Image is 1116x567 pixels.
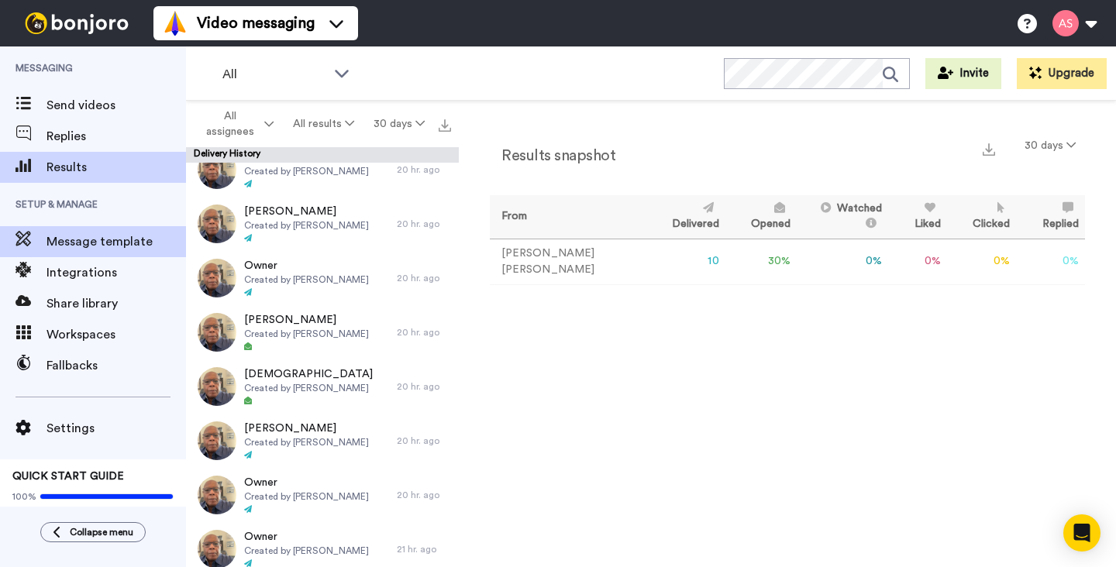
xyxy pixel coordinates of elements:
[40,522,146,542] button: Collapse menu
[397,218,451,230] div: 20 hr. ago
[186,147,459,163] div: Delivery History
[1063,514,1100,552] div: Open Intercom Messenger
[797,239,888,284] td: 0 %
[244,312,369,328] span: [PERSON_NAME]
[244,545,369,557] span: Created by [PERSON_NAME]
[46,127,186,146] span: Replies
[12,471,124,482] span: QUICK START GUIDE
[189,102,284,146] button: All assignees
[163,11,188,36] img: vm-color.svg
[198,421,236,460] img: 48cdf7e9-414e-46b3-bdfe-bf012dc39d30-thumb.jpg
[888,195,947,239] th: Liked
[186,414,459,468] a: [PERSON_NAME]Created by [PERSON_NAME]20 hr. ago
[646,239,725,284] td: 10
[186,468,459,522] a: OwnerCreated by [PERSON_NAME]20 hr. ago
[186,359,459,414] a: [DEMOGRAPHIC_DATA]Created by [PERSON_NAME]20 hr. ago
[46,232,186,251] span: Message template
[198,367,236,406] img: 48ddfa74-2443-440b-9e94-d66b8ccc5e71-thumb.jpg
[244,366,373,382] span: [DEMOGRAPHIC_DATA]
[284,110,364,138] button: All results
[725,195,797,239] th: Opened
[397,326,451,338] div: 20 hr. ago
[244,436,369,448] span: Created by [PERSON_NAME]
[725,239,797,284] td: 30 %
[19,12,135,34] img: bj-logo-header-white.svg
[244,204,369,219] span: [PERSON_NAME]
[983,143,995,156] img: export.svg
[1016,239,1085,284] td: 0 %
[244,490,369,503] span: Created by [PERSON_NAME]
[1017,58,1107,89] button: Upgrade
[198,150,236,189] img: 49020e69-db64-4cb4-aff9-dc1e04eb0486-thumb.jpg
[397,380,451,393] div: 20 hr. ago
[397,163,451,176] div: 20 hr. ago
[925,58,1001,89] button: Invite
[186,305,459,359] a: [PERSON_NAME]Created by [PERSON_NAME]20 hr. ago
[1015,132,1085,160] button: 30 days
[797,195,888,239] th: Watched
[186,251,459,305] a: OwnerCreated by [PERSON_NAME]20 hr. ago
[397,489,451,501] div: 20 hr. ago
[397,435,451,447] div: 20 hr. ago
[70,526,133,538] span: Collapse menu
[197,12,315,34] span: Video messaging
[186,197,459,251] a: [PERSON_NAME]Created by [PERSON_NAME]20 hr. ago
[490,147,615,164] h2: Results snapshot
[244,165,369,177] span: Created by [PERSON_NAME]
[244,421,369,436] span: [PERSON_NAME]
[46,294,186,313] span: Share library
[198,259,236,297] img: 8b2b1306-ec1e-4c83-9e0a-546c3d468f6f-thumb.jpg
[978,137,1000,160] button: Export a summary of each team member’s results that match this filter now.
[46,325,186,344] span: Workspaces
[1016,195,1085,239] th: Replied
[46,263,186,282] span: Integrations
[646,195,725,239] th: Delivered
[244,529,369,545] span: Owner
[244,219,369,232] span: Created by [PERSON_NAME]
[198,476,236,514] img: 53907b36-ffcc-4d7d-909c-33f6443b3f67-thumb.jpg
[198,108,261,139] span: All assignees
[888,239,947,284] td: 0 %
[186,143,459,197] a: OwnerCreated by [PERSON_NAME]20 hr. ago
[46,356,186,375] span: Fallbacks
[947,195,1017,239] th: Clicked
[46,96,186,115] span: Send videos
[363,110,434,138] button: 30 days
[439,119,451,132] img: export.svg
[46,158,186,177] span: Results
[490,239,646,284] td: [PERSON_NAME] [PERSON_NAME]
[198,313,236,352] img: 854c3d8a-7307-462b-a885-a117ea1cd4a9-thumb.jpg
[222,65,326,84] span: All
[198,204,236,243] img: e6f4d278-0ef3-4b62-8601-b2f93bde5ad5-thumb.jpg
[244,475,369,490] span: Owner
[947,239,1017,284] td: 0 %
[46,419,186,438] span: Settings
[244,273,369,286] span: Created by [PERSON_NAME]
[12,490,36,503] span: 100%
[397,272,451,284] div: 20 hr. ago
[490,195,646,239] th: From
[397,543,451,555] div: 21 hr. ago
[244,382,373,394] span: Created by [PERSON_NAME]
[434,112,456,136] button: Export all results that match these filters now.
[244,258,369,273] span: Owner
[244,328,369,340] span: Created by [PERSON_NAME]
